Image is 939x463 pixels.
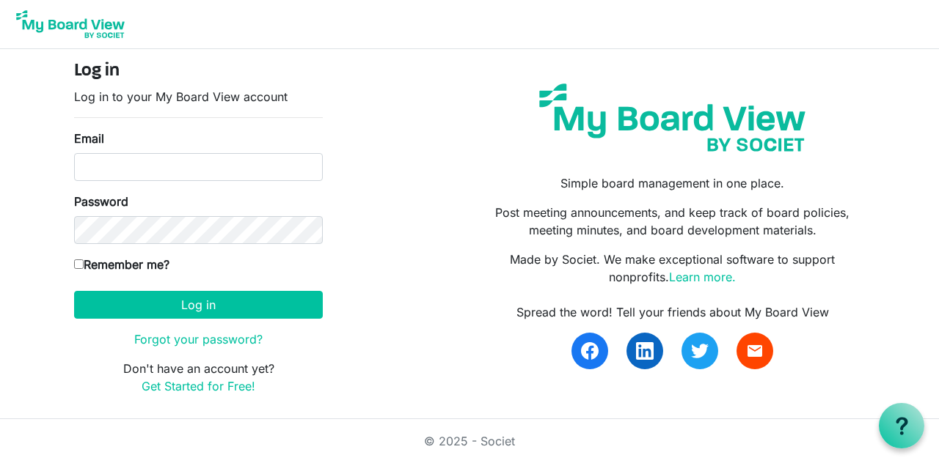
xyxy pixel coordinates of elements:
[142,379,255,393] a: Get Started for Free!
[481,303,865,321] div: Spread the word! Tell your friends about My Board View
[481,204,865,239] p: Post meeting announcements, and keep track of board policies, meeting minutes, and board developm...
[74,130,104,147] label: Email
[74,61,323,82] h4: Log in
[746,342,764,360] span: email
[74,259,84,269] input: Remember me?
[74,360,323,395] p: Don't have an account yet?
[134,332,263,347] a: Forgot your password?
[424,434,515,448] a: © 2025 - Societ
[737,333,773,369] a: email
[528,73,816,163] img: my-board-view-societ.svg
[691,342,709,360] img: twitter.svg
[74,193,128,210] label: Password
[481,174,865,192] p: Simple board management in one place.
[12,6,129,42] img: My Board View Logo
[636,342,654,360] img: linkedin.svg
[669,270,736,284] a: Learn more.
[74,88,323,105] p: Log in to your My Board View account
[74,291,323,319] button: Log in
[74,256,169,273] label: Remember me?
[481,251,865,286] p: Made by Societ. We make exceptional software to support nonprofits.
[581,342,599,360] img: facebook.svg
